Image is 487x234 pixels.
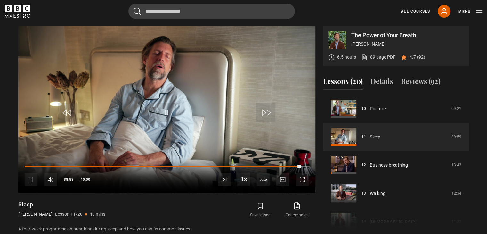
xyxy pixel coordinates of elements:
[76,177,78,182] span: -
[279,201,315,219] a: Course notes
[18,226,315,232] p: A four-week programme on breathing during sleep and how you can fix common issues.
[276,173,289,186] button: Captions
[401,76,441,89] button: Reviews (92)
[370,105,386,112] a: Posture
[25,173,37,186] button: Pause
[237,173,250,186] button: Playback Rate
[458,8,482,15] button: Toggle navigation
[90,211,105,218] p: 40 mins
[410,54,425,61] p: 4.7 (92)
[337,54,356,61] p: 6.5 hours
[218,173,231,186] button: Next Lesson
[55,211,83,218] p: Lesson 11/20
[18,201,105,208] h1: Sleep
[370,76,393,89] button: Details
[370,162,408,169] a: Business breathing
[351,41,464,47] p: [PERSON_NAME]
[361,54,395,61] a: 89 page PDF
[80,174,90,185] span: 40:00
[64,174,74,185] span: 38:53
[44,173,57,186] button: Mute
[401,8,430,14] a: All Courses
[134,7,141,15] button: Submit the search query
[128,4,295,19] input: Search
[5,5,30,18] svg: BBC Maestro
[257,173,270,186] div: Current quality: 720p
[18,211,53,218] p: [PERSON_NAME]
[370,190,386,197] a: Walking
[18,26,315,193] video-js: Video Player
[323,76,363,89] button: Lessons (20)
[257,173,270,186] span: auto
[25,166,308,167] div: Progress Bar
[351,32,464,38] p: The Power of Your Breath
[296,173,309,186] button: Fullscreen
[242,201,279,219] button: Save lesson
[370,134,380,140] a: Sleep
